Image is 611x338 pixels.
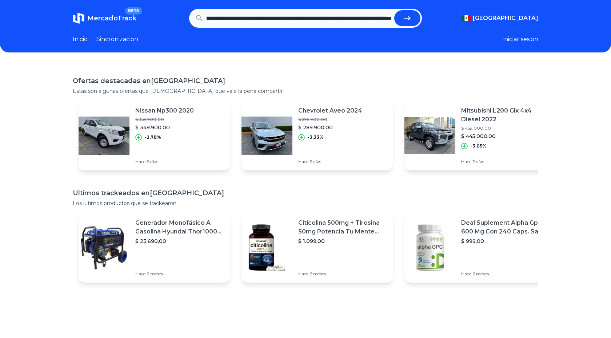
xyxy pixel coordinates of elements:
a: Featured imageMitsubishi L200 Glx 4x4 Diesel 2022$ 459.000,00$ 445.000,00-3,05%Hace 2 días [404,101,556,170]
button: Iniciar sesion [502,35,538,44]
img: MercadoTrack [73,12,84,24]
p: $ 999,00 [461,237,550,245]
p: Hace 2 días [135,159,194,165]
span: MercadoTrack [87,14,136,22]
a: MercadoTrackBETA [73,12,136,24]
a: Featured imageCiticolina 500mg + Tirosina 50mg Potencia Tu Mente (120caps) Sabor Sin Sabor$ 1.099... [241,213,393,283]
p: Citicolina 500mg + Tirosina 50mg Potencia Tu Mente (120caps) Sabor Sin Sabor [298,219,387,236]
p: Chevrolet Aveo 2024 [298,106,362,115]
span: [GEOGRAPHIC_DATA] [473,14,538,23]
img: Featured image [241,222,292,273]
img: Mexico [461,15,471,21]
a: Featured imageDeal Suplement Alpha Gpc 600 Mg Con 240 Caps. Salud Cerebral Sabor S/n$ 999,00Hace ... [404,213,556,283]
p: Hace 6 meses [298,271,387,277]
span: BETA [125,7,142,15]
p: $ 23.690,00 [135,237,224,245]
p: Deal Suplement Alpha Gpc 600 Mg Con 240 Caps. Salud Cerebral Sabor S/n [461,219,550,236]
img: Featured image [79,110,129,161]
p: -2,78% [145,134,161,140]
p: Hace 6 meses [135,271,224,277]
p: Hace 2 días [461,159,550,165]
img: Featured image [241,110,292,161]
a: Featured imageNissan Np300 2020$ 359.900,00$ 349.900,00-2,78%Hace 2 días [79,101,230,170]
p: Estas son algunas ofertas que [DEMOGRAPHIC_DATA] que vale la pena compartir. [73,87,538,95]
a: Sincronizacion [96,35,138,44]
img: Featured image [404,222,455,273]
img: Featured image [404,110,455,161]
p: Hace 2 días [298,159,362,165]
h1: Ofertas destacadas en [GEOGRAPHIC_DATA] [73,76,538,86]
p: Generador Monofásico A Gasolina Hyundai Thor10000 P 11.5 Kw [135,219,224,236]
img: Featured image [79,222,129,273]
p: -3,33% [308,134,324,140]
p: Hace 6 meses [461,271,550,277]
button: [GEOGRAPHIC_DATA] [461,14,538,23]
h1: Ultimos trackeados en [GEOGRAPHIC_DATA] [73,188,538,198]
p: $ 299.900,00 [298,117,362,122]
a: Featured imageGenerador Monofásico A Gasolina Hyundai Thor10000 P 11.5 Kw$ 23.690,00Hace 6 meses [79,213,230,283]
p: Mitsubishi L200 Glx 4x4 Diesel 2022 [461,106,550,124]
p: Nissan Np300 2020 [135,106,194,115]
p: $ 349.900,00 [135,124,194,131]
p: $ 459.000,00 [461,125,550,131]
a: Inicio [73,35,88,44]
p: $ 1.099,00 [298,237,387,245]
p: $ 445.000,00 [461,133,550,140]
p: -3,05% [471,143,487,149]
p: Los ultimos productos que se trackearon. [73,200,538,207]
p: $ 359.900,00 [135,117,194,122]
a: Featured imageChevrolet Aveo 2024$ 299.900,00$ 289.900,00-3,33%Hace 2 días [241,101,393,170]
p: $ 289.900,00 [298,124,362,131]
